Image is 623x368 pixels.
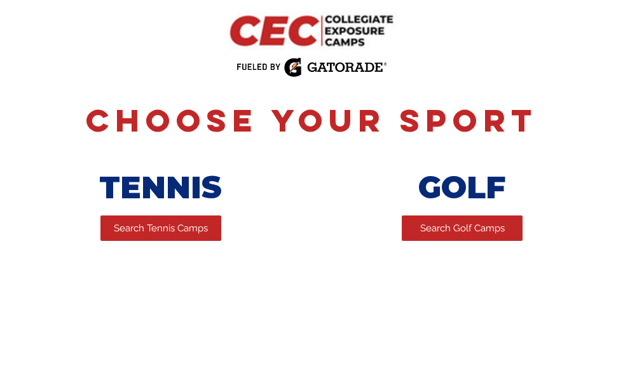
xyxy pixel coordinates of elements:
[114,222,208,235] span: Search Tennis Camps
[236,57,387,78] img: Fueled by Gatorade.png
[99,169,222,206] span: TENNIS
[86,100,538,140] span: Choose Your Sport
[214,5,409,57] img: CEC Logo Primary.png
[420,222,505,235] span: Search Golf Camps
[402,215,523,241] a: Search Golf Camps
[100,215,221,241] a: Search Tennis Camps
[418,169,505,206] span: GOLF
